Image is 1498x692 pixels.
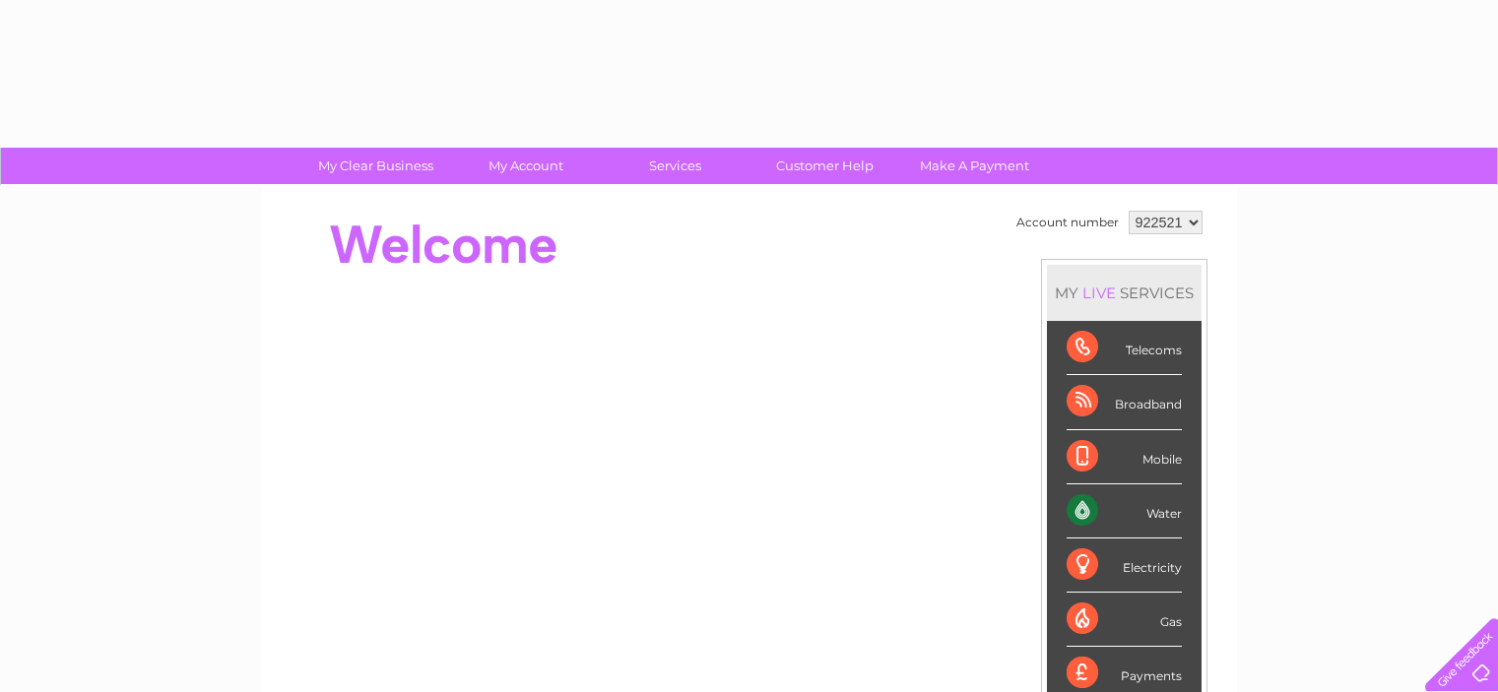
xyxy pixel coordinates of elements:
[1067,484,1182,538] div: Water
[1067,538,1182,593] div: Electricity
[1067,593,1182,647] div: Gas
[1067,321,1182,375] div: Telecoms
[1067,430,1182,484] div: Mobile
[1047,265,1202,321] div: MY SERVICES
[1067,375,1182,429] div: Broadband
[893,148,1056,184] a: Make A Payment
[294,148,457,184] a: My Clear Business
[594,148,756,184] a: Services
[1011,206,1124,239] td: Account number
[744,148,906,184] a: Customer Help
[1078,283,1120,302] div: LIVE
[444,148,607,184] a: My Account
